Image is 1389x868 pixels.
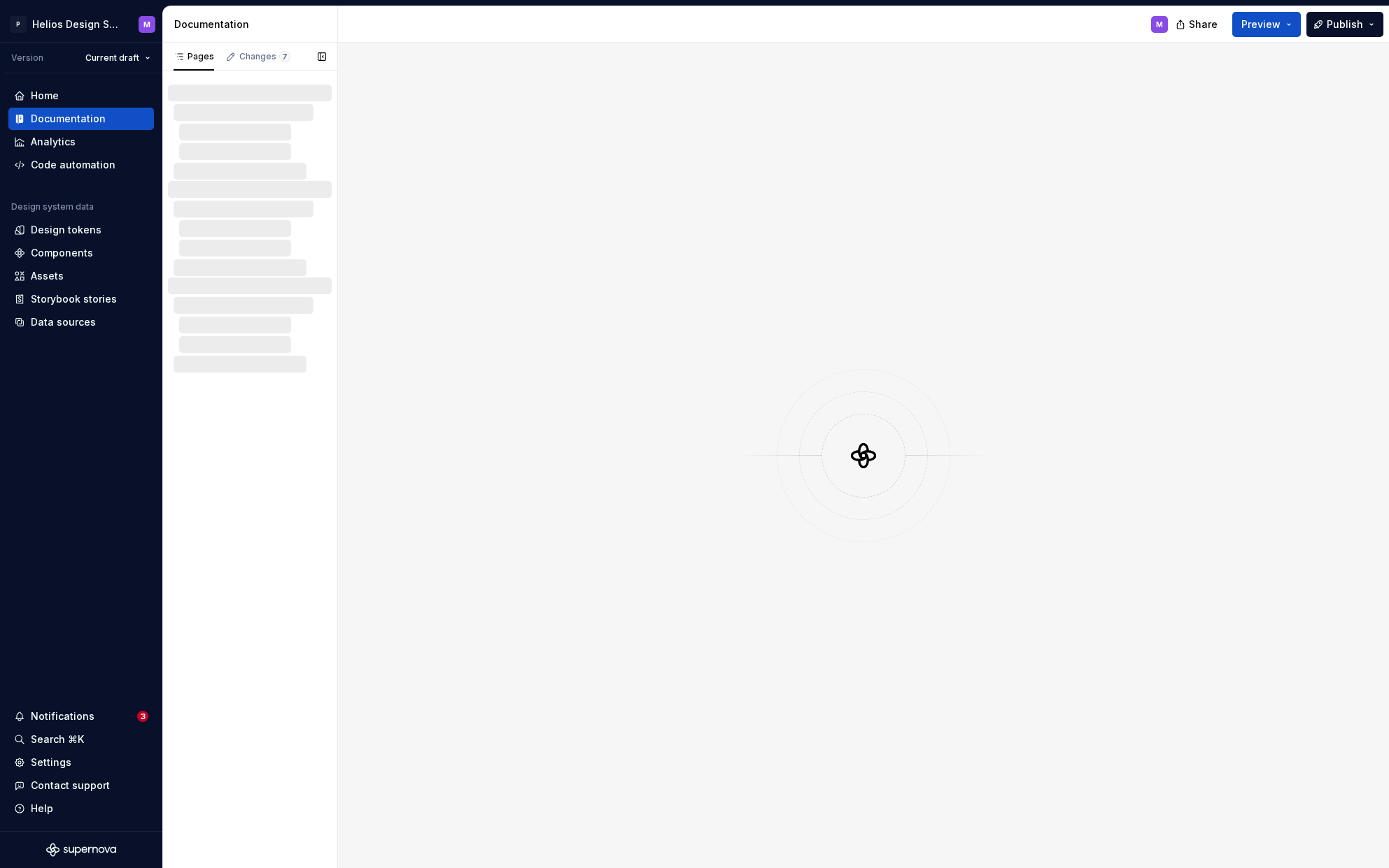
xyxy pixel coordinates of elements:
[31,89,59,103] div: Home
[8,108,154,130] a: Documentation
[8,154,154,176] a: Code automation
[174,17,332,31] div: Documentation
[85,52,139,64] span: Current draft
[8,288,154,310] a: Storybook stories
[239,51,290,62] div: Changes
[8,85,154,107] a: Home
[8,311,154,333] a: Data sources
[1327,17,1363,31] span: Publish
[31,269,64,283] div: Assets
[10,16,27,33] div: P
[31,292,117,306] div: Storybook stories
[1189,17,1218,31] span: Share
[1232,12,1301,37] button: Preview
[1306,12,1383,37] button: Publish
[8,265,154,287] a: Assets
[11,52,43,64] div: Version
[3,9,160,39] button: PHelios Design SystemM
[31,158,115,172] div: Code automation
[31,135,76,149] div: Analytics
[11,201,94,212] div: Design system data
[279,51,290,62] span: 7
[79,48,157,68] button: Current draft
[1156,19,1163,30] div: M
[1169,12,1227,37] button: Share
[31,223,101,237] div: Design tokens
[174,51,214,62] div: Pages
[8,242,154,264] a: Components
[8,131,154,153] a: Analytics
[143,19,150,30] div: M
[8,219,154,241] a: Design tokens
[31,112,106,126] div: Documentation
[1241,17,1281,31] span: Preview
[31,246,93,260] div: Components
[31,315,96,329] div: Data sources
[32,17,122,31] div: Helios Design System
